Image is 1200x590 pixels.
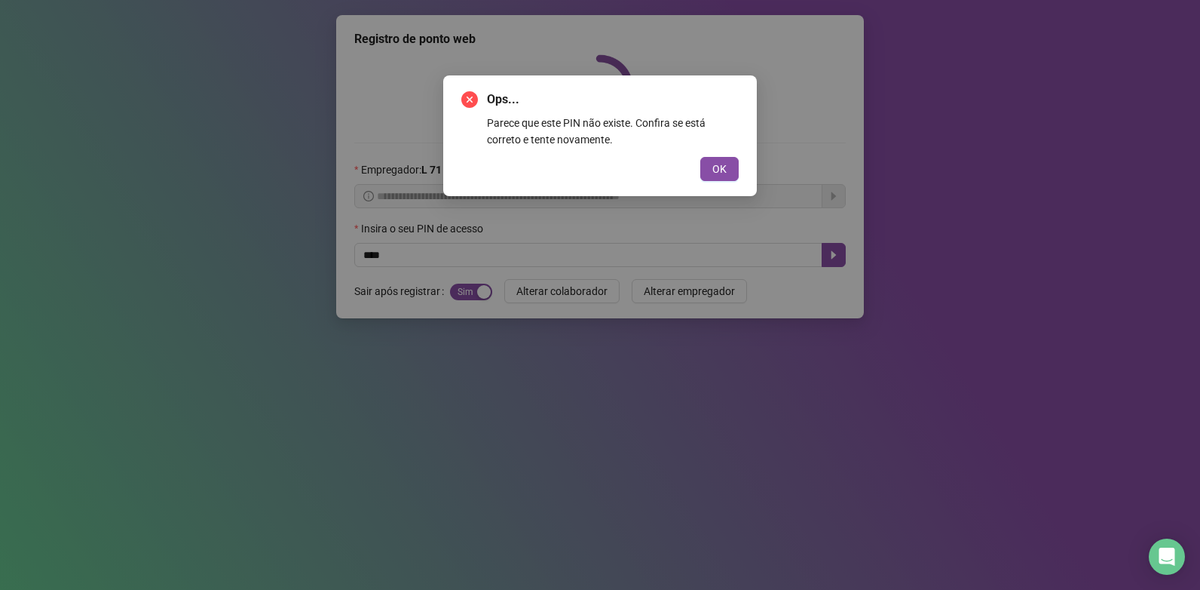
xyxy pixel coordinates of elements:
[712,161,727,177] span: OK
[461,91,478,108] span: close-circle
[1149,539,1185,575] div: Open Intercom Messenger
[487,91,739,109] span: Ops...
[700,157,739,181] button: OK
[487,115,739,148] div: Parece que este PIN não existe. Confira se está correto e tente novamente.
